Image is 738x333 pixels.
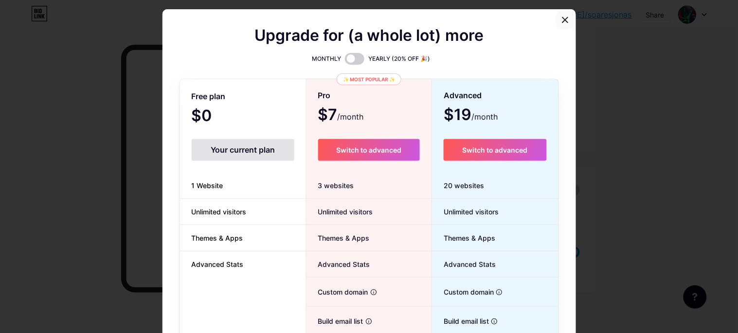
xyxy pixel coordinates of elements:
[306,287,368,297] span: Custom domain
[444,87,482,104] span: Advanced
[432,207,499,217] span: Unlimited visitors
[444,109,498,123] span: $19
[432,259,496,269] span: Advanced Stats
[306,173,432,199] div: 3 websites
[318,139,420,161] button: Switch to advanced
[180,259,255,269] span: Advanced Stats
[192,88,226,105] span: Free plan
[180,233,255,243] span: Themes & Apps
[180,207,258,217] span: Unlimited visitors
[318,87,331,104] span: Pro
[368,54,430,64] span: YEARLY (20% OFF 🎉)
[444,139,546,161] button: Switch to advanced
[432,316,489,326] span: Build email list
[192,110,238,123] span: $0
[463,146,528,154] span: Switch to advanced
[337,73,401,85] div: ✨ Most popular ✨
[254,30,484,41] span: Upgrade for (a whole lot) more
[471,111,498,123] span: /month
[338,111,364,123] span: /month
[312,54,341,64] span: MONTHLY
[432,287,494,297] span: Custom domain
[306,259,370,269] span: Advanced Stats
[336,146,401,154] span: Switch to advanced
[318,109,364,123] span: $7
[432,173,558,199] div: 20 websites
[306,207,373,217] span: Unlimited visitors
[432,233,495,243] span: Themes & Apps
[306,233,370,243] span: Themes & Apps
[306,316,363,326] span: Build email list
[192,139,294,161] div: Your current plan
[180,180,235,191] span: 1 Website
